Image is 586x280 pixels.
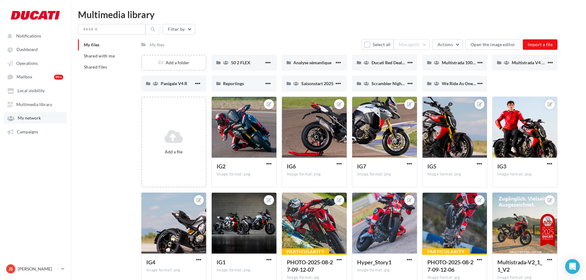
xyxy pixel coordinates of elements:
[287,259,333,273] span: PHOTO-2025-08-27-09-12-07
[497,259,542,273] span: Multistrada-V2_1_1_V2
[84,42,100,47] span: My files
[414,42,420,47] span: (0)
[497,172,552,177] div: Image format: png
[372,81,440,86] span: Scrambler Nightshift emerald green
[357,267,412,273] div: Image format: jpg
[565,259,580,274] div: Open Intercom Messenger
[78,10,579,19] div: Multimedia library
[217,172,272,177] div: Image format: png
[442,81,484,86] span: We Ride As One 2025
[217,163,226,170] span: IG2
[5,263,66,275] a: JS [PERSON_NAME]
[427,163,436,170] span: IG5
[287,172,342,177] div: Image format: png
[9,266,13,272] span: JS
[282,248,329,255] div: Particularity
[497,163,506,170] span: IG3
[54,75,63,80] div: 99+
[84,53,115,58] span: Shared with me
[293,60,331,65] span: Analyse sémantique
[150,42,164,48] div: My files
[17,129,38,134] span: Campaigns
[4,85,67,96] a: Local visibility
[146,259,155,266] span: IG4
[287,163,296,170] span: IG6
[163,24,195,34] button: Filter by
[442,60,509,65] span: Multistrada 100.000KM Kampagne
[231,60,250,65] span: 50 2 FLEX
[432,39,463,50] button: Actions
[465,39,520,50] button: Open the image editor
[372,60,414,65] span: Ducati Red Deals 2025
[4,57,67,69] a: Operations
[18,266,59,272] p: [PERSON_NAME]
[217,267,272,273] div: Image format: png
[4,44,67,55] a: Dashboard
[357,259,391,266] span: Hyper_Story1
[361,39,394,50] button: Select all
[438,42,453,47] span: Actions
[223,81,244,86] span: Reportings
[427,259,473,273] span: PHOTO-2025-08-27-09-12-06
[427,172,482,177] div: Image format: png
[84,64,107,69] span: Shared files
[357,163,366,170] span: IG7
[4,71,67,82] a: Mailbox 99+
[17,47,38,52] span: Dashboard
[18,116,41,121] span: My network
[4,30,64,41] button: Notifications
[422,248,470,255] div: Particularity
[161,81,187,86] span: Panigale V4 R
[16,61,38,66] span: Operations
[301,81,333,86] span: Saisonstart 2025
[523,39,557,50] button: Import a file
[17,88,45,93] span: Local visibility
[217,259,226,266] span: IG1
[357,172,412,177] div: Image format: png
[394,39,430,50] button: Manage(0)
[17,74,32,80] span: Mailbox
[146,267,201,273] div: Image format: png
[16,33,41,38] span: Notifications
[145,149,203,155] div: Add a file
[512,60,562,65] span: Multistrada V4 Rally 2026
[4,99,67,110] a: Multimedia library
[528,42,553,47] span: Import a file
[4,126,67,137] a: Campaigns
[4,112,67,123] a: My network
[16,102,52,107] span: Multimedia library
[142,60,206,66] div: Add a folder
